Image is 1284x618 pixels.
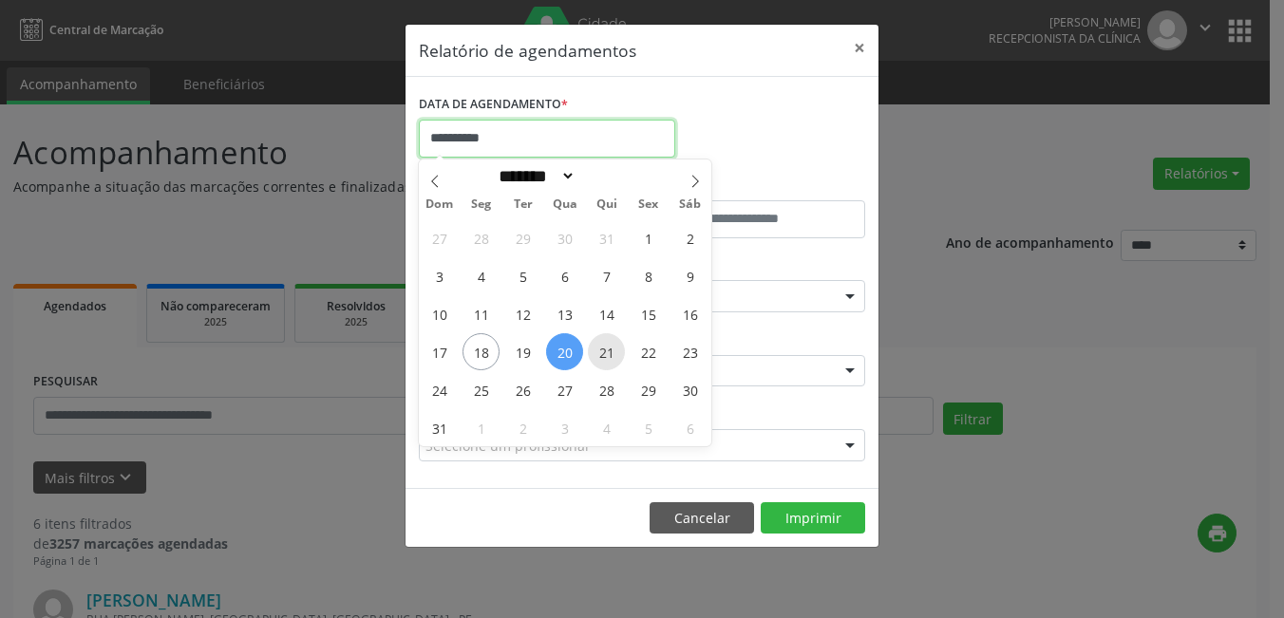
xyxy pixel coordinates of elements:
span: Agosto 31, 2025 [421,409,458,446]
span: Agosto 16, 2025 [671,295,708,332]
span: Julho 30, 2025 [546,219,583,256]
span: Agosto 21, 2025 [588,333,625,370]
span: Agosto 5, 2025 [504,257,541,294]
span: Agosto 14, 2025 [588,295,625,332]
span: Setembro 4, 2025 [588,409,625,446]
span: Setembro 1, 2025 [463,409,500,446]
span: Agosto 11, 2025 [463,295,500,332]
span: Setembro 3, 2025 [546,409,583,446]
span: Agosto 10, 2025 [421,295,458,332]
span: Agosto 22, 2025 [630,333,667,370]
span: Agosto 9, 2025 [671,257,708,294]
span: Agosto 8, 2025 [630,257,667,294]
span: Setembro 5, 2025 [630,409,667,446]
span: Julho 29, 2025 [504,219,541,256]
span: Dom [419,198,461,211]
span: Agosto 6, 2025 [546,257,583,294]
span: Selecione um profissional [425,436,589,456]
label: ATÉ [647,171,865,200]
span: Setembro 2, 2025 [504,409,541,446]
span: Agosto 15, 2025 [630,295,667,332]
span: Agosto 29, 2025 [630,371,667,408]
span: Qui [586,198,628,211]
span: Qua [544,198,586,211]
span: Sex [628,198,670,211]
span: Agosto 17, 2025 [421,333,458,370]
span: Julho 28, 2025 [463,219,500,256]
span: Agosto 3, 2025 [421,257,458,294]
span: Julho 27, 2025 [421,219,458,256]
select: Month [492,166,576,186]
span: Julho 31, 2025 [588,219,625,256]
span: Sáb [670,198,711,211]
span: Agosto 20, 2025 [546,333,583,370]
span: Agosto 28, 2025 [588,371,625,408]
span: Agosto 19, 2025 [504,333,541,370]
span: Agosto 25, 2025 [463,371,500,408]
span: Agosto 30, 2025 [671,371,708,408]
button: Imprimir [761,502,865,534]
label: DATA DE AGENDAMENTO [419,90,568,120]
span: Agosto 1, 2025 [630,219,667,256]
span: Ter [502,198,544,211]
span: Agosto 18, 2025 [463,333,500,370]
button: Close [840,25,878,71]
input: Year [576,166,638,186]
span: Agosto 4, 2025 [463,257,500,294]
span: Seg [461,198,502,211]
span: Agosto 12, 2025 [504,295,541,332]
h5: Relatório de agendamentos [419,38,636,63]
span: Agosto 2, 2025 [671,219,708,256]
span: Agosto 23, 2025 [671,333,708,370]
button: Cancelar [650,502,754,534]
span: Agosto 24, 2025 [421,371,458,408]
span: Agosto 7, 2025 [588,257,625,294]
span: Agosto 27, 2025 [546,371,583,408]
span: Agosto 26, 2025 [504,371,541,408]
span: Agosto 13, 2025 [546,295,583,332]
span: Setembro 6, 2025 [671,409,708,446]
